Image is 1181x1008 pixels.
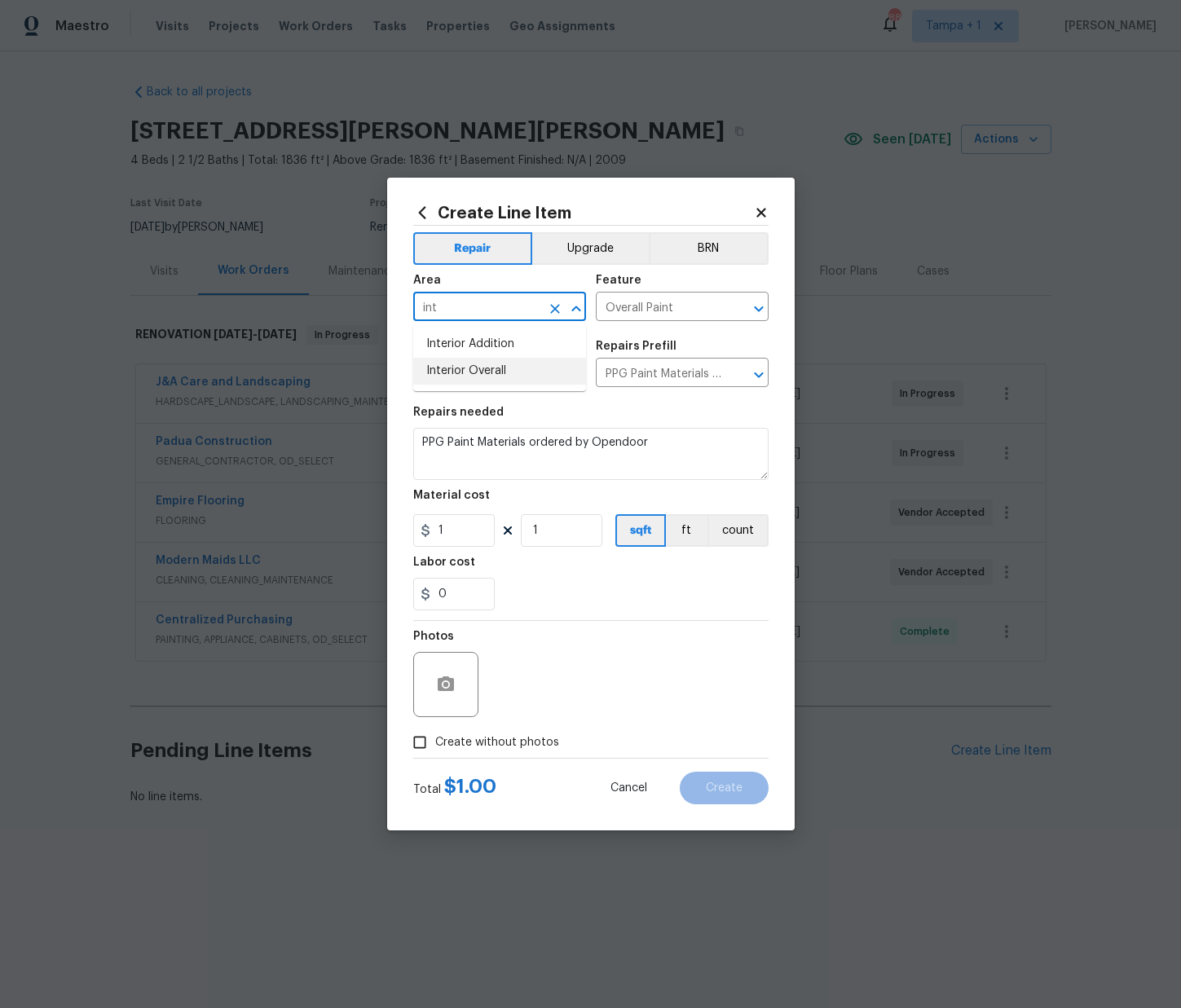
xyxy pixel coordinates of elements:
[413,331,586,358] li: Interior Addition
[707,514,769,547] button: count
[747,363,770,386] button: Open
[596,275,641,286] h5: Feature
[444,777,496,796] span: $ 1.00
[413,232,533,265] button: Repair
[413,557,475,568] h5: Labor cost
[413,358,586,385] li: Interior Overall
[413,631,454,642] h5: Photos
[413,490,490,501] h5: Material cost
[706,782,743,795] span: Create
[413,275,441,286] h5: Area
[666,514,707,547] button: ft
[435,734,559,751] span: Create without photos
[680,772,769,804] button: Create
[544,297,566,320] button: Clear
[413,407,504,418] h5: Repairs needed
[413,778,496,798] div: Total
[584,772,673,804] button: Cancel
[596,341,676,352] h5: Repairs Prefill
[649,232,769,265] button: BRN
[615,514,666,547] button: sqft
[532,232,649,265] button: Upgrade
[413,428,769,480] textarea: PPG Paint Materials ordered by Opendoor
[610,782,647,795] span: Cancel
[747,297,770,320] button: Open
[413,204,754,222] h2: Create Line Item
[565,297,588,320] button: Close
